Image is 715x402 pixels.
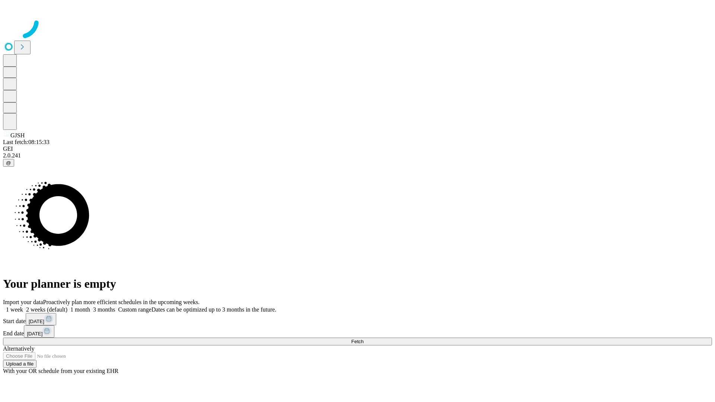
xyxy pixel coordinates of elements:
[24,325,54,338] button: [DATE]
[43,299,200,305] span: Proactively plan more efficient schedules in the upcoming weeks.
[118,306,151,313] span: Custom range
[70,306,90,313] span: 1 month
[3,338,712,345] button: Fetch
[3,299,43,305] span: Import your data
[6,160,11,166] span: @
[3,345,34,352] span: Alternatively
[10,132,25,138] span: GJSH
[3,325,712,338] div: End date
[93,306,115,313] span: 3 months
[152,306,276,313] span: Dates can be optimized up to 3 months in the future.
[3,368,118,374] span: With your OR schedule from your existing EHR
[3,277,712,291] h1: Your planner is empty
[29,319,44,324] span: [DATE]
[27,331,42,336] span: [DATE]
[3,313,712,325] div: Start date
[6,306,23,313] span: 1 week
[26,313,56,325] button: [DATE]
[3,159,14,167] button: @
[3,360,36,368] button: Upload a file
[3,139,50,145] span: Last fetch: 08:15:33
[3,146,712,152] div: GEI
[3,152,712,159] div: 2.0.241
[26,306,67,313] span: 2 weeks (default)
[351,339,363,344] span: Fetch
